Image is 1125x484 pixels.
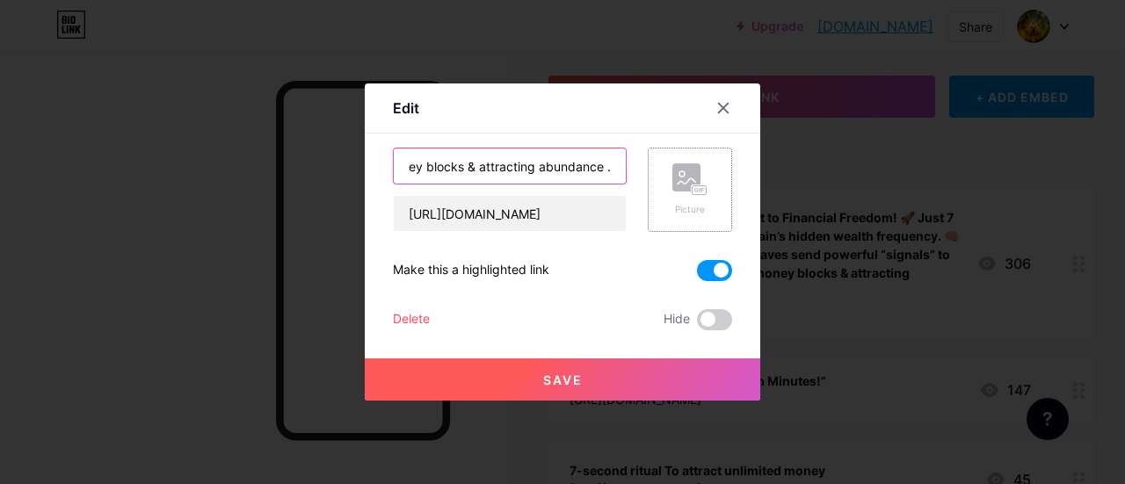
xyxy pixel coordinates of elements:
[543,372,583,387] span: Save
[393,98,419,119] div: Edit
[394,196,626,231] input: URL
[672,203,708,216] div: Picture
[393,260,549,281] div: Make this a highlighted link
[664,309,690,330] span: Hide
[365,358,760,401] button: Save
[394,148,626,184] input: Title
[393,309,430,330] div: Delete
